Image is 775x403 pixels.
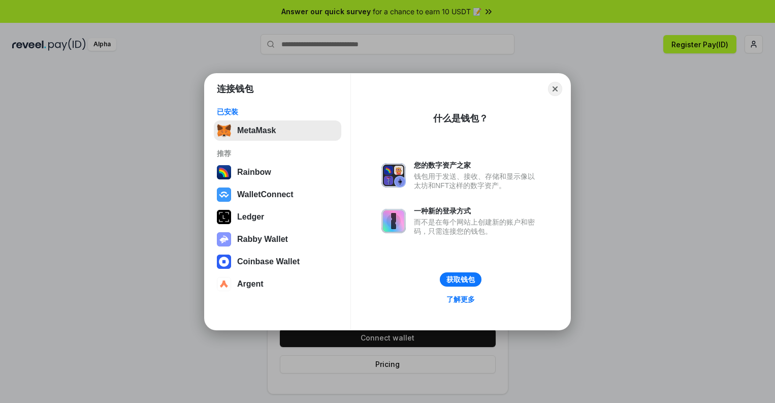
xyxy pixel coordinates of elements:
img: svg+xml,%3Csvg%20xmlns%3D%22http%3A%2F%2Fwww.w3.org%2F2000%2Fsvg%22%20fill%3D%22none%22%20viewBox... [381,163,406,188]
img: svg+xml,%3Csvg%20width%3D%2228%22%20height%3D%2228%22%20viewBox%3D%220%200%2028%2028%22%20fill%3D... [217,188,231,202]
button: Ledger [214,207,341,227]
div: 钱包用于发送、接收、存储和显示像以太坊和NFT这样的数字资产。 [414,172,540,190]
img: svg+xml,%3Csvg%20xmlns%3D%22http%3A%2F%2Fwww.w3.org%2F2000%2Fsvg%22%20fill%3D%22none%22%20viewBox... [381,209,406,233]
img: svg+xml,%3Csvg%20width%3D%2228%22%20height%3D%2228%22%20viewBox%3D%220%200%2028%2028%22%20fill%3D... [217,277,231,291]
div: Argent [237,280,264,289]
div: Coinbase Wallet [237,257,300,266]
img: svg+xml,%3Csvg%20width%3D%2228%22%20height%3D%2228%22%20viewBox%3D%220%200%2028%2028%22%20fill%3D... [217,255,231,269]
h1: 连接钱包 [217,83,253,95]
button: Rabby Wallet [214,229,341,250]
div: Rabby Wallet [237,235,288,244]
div: MetaMask [237,126,276,135]
div: 已安装 [217,107,338,116]
div: 一种新的登录方式 [414,206,540,215]
button: 获取钱包 [440,272,481,287]
button: Close [548,82,562,96]
button: Coinbase Wallet [214,252,341,272]
div: 您的数字资产之家 [414,161,540,170]
button: MetaMask [214,120,341,141]
img: svg+xml,%3Csvg%20xmlns%3D%22http%3A%2F%2Fwww.w3.org%2F2000%2Fsvg%22%20fill%3D%22none%22%20viewBox... [217,232,231,246]
div: 了解更多 [446,295,475,304]
div: 而不是在每个网站上创建新的账户和密码，只需连接您的钱包。 [414,218,540,236]
div: 什么是钱包？ [433,112,488,125]
img: svg+xml,%3Csvg%20fill%3D%22none%22%20height%3D%2233%22%20viewBox%3D%220%200%2035%2033%22%20width%... [217,123,231,138]
div: Ledger [237,212,264,222]
button: Argent [214,274,341,294]
div: 推荐 [217,149,338,158]
button: Rainbow [214,162,341,182]
div: 获取钱包 [446,275,475,284]
a: 了解更多 [440,293,481,306]
img: svg+xml,%3Csvg%20width%3D%22120%22%20height%3D%22120%22%20viewBox%3D%220%200%20120%20120%22%20fil... [217,165,231,179]
button: WalletConnect [214,184,341,205]
div: Rainbow [237,168,271,177]
div: WalletConnect [237,190,294,199]
img: svg+xml,%3Csvg%20xmlns%3D%22http%3A%2F%2Fwww.w3.org%2F2000%2Fsvg%22%20width%3D%2228%22%20height%3... [217,210,231,224]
